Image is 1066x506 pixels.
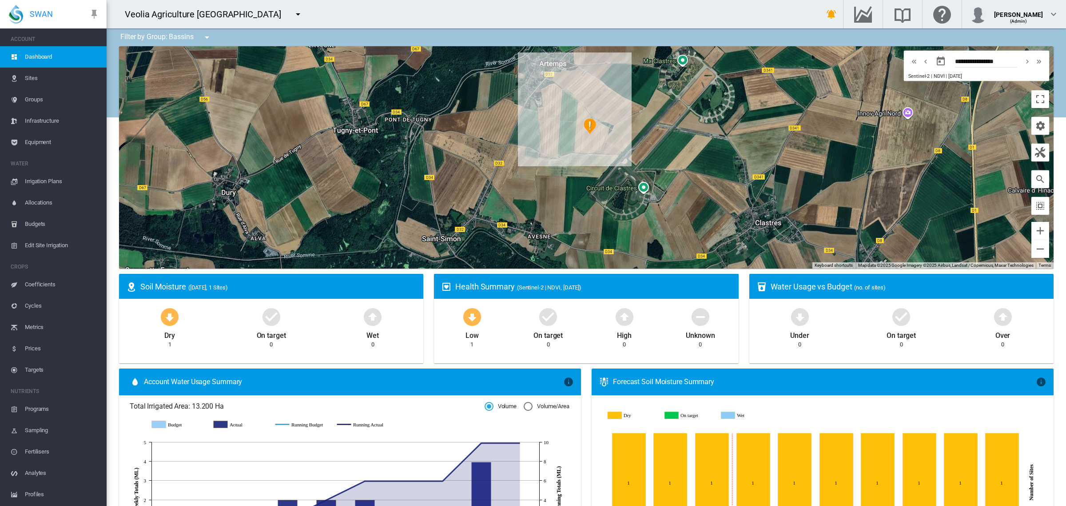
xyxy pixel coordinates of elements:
g: Dry [608,412,659,420]
md-icon: icon-cup-water [756,281,767,292]
div: On target [887,327,916,341]
div: NDVI: P7_IVP [580,115,600,138]
img: profile.jpg [969,5,987,23]
md-icon: icon-chevron-down [1048,9,1059,20]
div: Forecast Soil Moisture Summary [613,377,1036,387]
md-icon: icon-heart-box-outline [441,281,452,292]
md-icon: icon-pin [89,9,99,20]
circle: Running Actual Aug 12 9.9 [479,441,483,445]
md-icon: icon-information [1036,377,1046,387]
md-icon: icon-chevron-left [921,56,931,67]
div: Dry [164,327,175,341]
span: Sentinel-2 | NDVI [908,73,944,79]
md-icon: icon-bell-ring [826,9,837,20]
span: Profiles [25,484,99,505]
img: Google [121,257,151,269]
span: NUTRIENTS [11,384,99,398]
div: Filter by Group: Bassins [114,28,219,46]
span: Groups [25,89,99,110]
span: Equipment [25,132,99,153]
button: icon-cog [1031,117,1049,135]
button: Zoom in [1031,222,1049,240]
md-radio-button: Volume/Area [524,402,569,411]
g: Running Budget [275,421,328,429]
span: Coefficients [25,274,99,295]
tspan: 10 [544,440,549,445]
div: Wet [366,327,379,341]
span: CROPS [11,260,99,274]
tspan: 2 [144,498,146,503]
tspan: 4 [144,459,147,464]
span: ([DATE], 1 Sites) [188,284,228,291]
div: 1 [470,341,473,349]
md-icon: icon-menu-down [293,9,303,20]
md-icon: icon-map-marker-radius [126,281,137,292]
g: On target [666,412,716,420]
div: 0 [1001,341,1004,349]
md-radio-button: Volume [485,402,517,411]
div: 0 [371,341,374,349]
md-icon: Search the knowledge base [892,9,913,20]
span: Targets [25,359,99,381]
span: (Admin) [1010,19,1027,24]
span: Sampling [25,420,99,441]
div: Soil Moisture [140,281,416,292]
tspan: 3 [144,478,147,483]
div: Water Usage vs Budget [771,281,1046,292]
g: Actual [214,421,266,429]
div: On target [257,327,286,341]
tspan: 4 [544,498,546,503]
a: Open this area in Google Maps (opens a new window) [121,257,151,269]
button: icon-bell-ring [823,5,840,23]
span: Analytes [25,462,99,484]
tspan: Number of Sites [1028,464,1034,500]
circle: Running Actual Aug 5 5.94 [441,479,444,483]
span: | [DATE] [946,73,962,79]
button: icon-menu-down [289,5,307,23]
span: ACCOUNT [11,32,99,46]
button: icon-chevron-left [920,56,931,67]
md-icon: icon-arrow-up-bold-circle [362,306,383,327]
md-icon: icon-checkbox-marked-circle [261,306,282,327]
g: Budget [152,421,205,429]
tspan: 6 [544,478,546,483]
md-icon: icon-water [130,377,140,387]
button: Toggle fullscreen view [1031,90,1049,108]
span: Programs [25,398,99,420]
tspan: 8 [544,459,546,464]
md-icon: icon-thermometer-lines [599,377,609,387]
span: Account Water Usage Summary [144,377,563,387]
md-icon: Go to the Data Hub [852,9,874,20]
a: Terms [1038,263,1051,268]
md-icon: icon-arrow-down-bold-circle [461,306,483,327]
button: Keyboard shortcuts [815,262,853,269]
img: SWAN-Landscape-Logo-Colour-drop.png [9,5,23,24]
button: Zoom out [1031,240,1049,258]
tspan: 5 [144,440,147,445]
div: 1 [168,341,171,349]
div: Health Summary [455,281,731,292]
div: 0 [699,341,702,349]
div: Over [995,327,1010,341]
span: SWAN [30,8,53,20]
div: 0 [623,341,626,349]
span: Sites [25,68,99,89]
span: (Sentinel-2 | NDVI, [DATE]) [517,284,581,291]
md-icon: icon-chevron-right [1022,56,1032,67]
span: Total Irrigated Area: 13.200 Ha [130,402,485,411]
div: 0 [270,341,273,349]
md-icon: icon-chevron-double-left [909,56,919,67]
span: Irrigation Plans [25,171,99,192]
div: Veolia Agriculture [GEOGRAPHIC_DATA] [125,8,289,20]
g: Running Actual [337,421,390,429]
span: WATER [11,157,99,171]
button: icon-menu-down [198,28,216,46]
span: Budgets [25,213,99,235]
div: Low [465,327,479,341]
md-icon: icon-arrow-down-bold-circle [159,306,180,327]
button: icon-select-all [1031,197,1049,215]
circle: Running Actual Aug 19 9.9 [518,441,521,445]
span: Fertilisers [25,441,99,462]
circle: Running Actual Jul 15 3.96 [324,498,328,502]
md-icon: icon-magnify [1035,174,1046,185]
